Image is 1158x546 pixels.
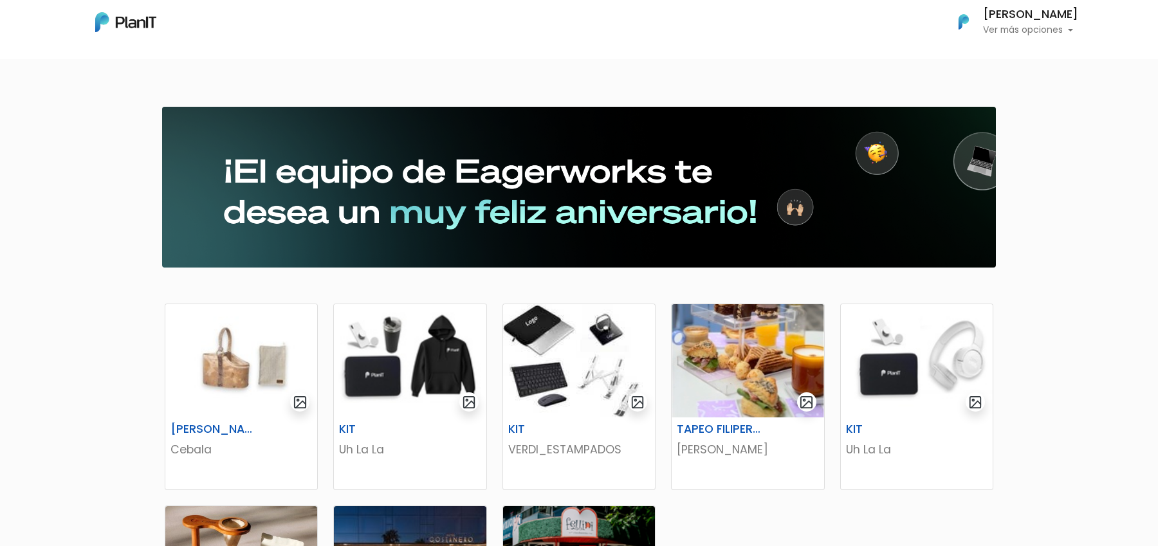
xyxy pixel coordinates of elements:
img: gallery-light [799,395,814,410]
h6: KIT [501,423,605,436]
img: PlanIt Logo [95,12,156,32]
img: thumb_image-Photoroom__21_.jpg [165,304,317,417]
img: gallery-light [630,395,645,410]
h6: [PERSON_NAME] [983,9,1078,21]
a: gallery-light [PERSON_NAME] CUERO + YERBERO Cebala [165,304,318,490]
img: thumb_D7057CA4-065F-4FFA-9953-8CF3C5543922.jpeg [841,304,993,417]
a: gallery-light TAPEO FILIPERO X4 [PERSON_NAME] [671,304,824,490]
a: gallery-light KIT Uh La La [840,304,993,490]
img: gallery-light [293,395,308,410]
p: Uh La La [339,441,481,458]
img: thumb_WhatsApp_Image_2025-05-19_at_15.17.58.jpeg [503,304,655,417]
h6: KIT [838,423,943,436]
p: Cebala [170,441,312,458]
p: Uh La La [846,441,988,458]
h6: TAPEO FILIPERO X4 [669,423,774,436]
img: PlanIt Logo [950,8,978,36]
h6: [PERSON_NAME] CUERO + YERBERO [163,423,268,436]
a: gallery-light KIT VERDI_ESTAMPADOS [502,304,656,490]
p: [PERSON_NAME] [677,441,818,458]
p: Ver más opciones [983,26,1078,35]
img: thumb_44A9266D-8AB0-48FC-815C-D808EE29E30D.jpeg [672,304,823,417]
img: thumb_8E3B4009-AF7E-4BBD-A449-79D280C7DD74.jpeg [334,304,486,417]
button: PlanIt Logo [PERSON_NAME] Ver más opciones [942,5,1078,39]
img: gallery-light [462,395,477,410]
img: gallery-light [968,395,983,410]
a: gallery-light KIT Uh La La [333,304,486,490]
p: VERDI_ESTAMPADOS [508,441,650,458]
h6: KIT [331,423,436,436]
